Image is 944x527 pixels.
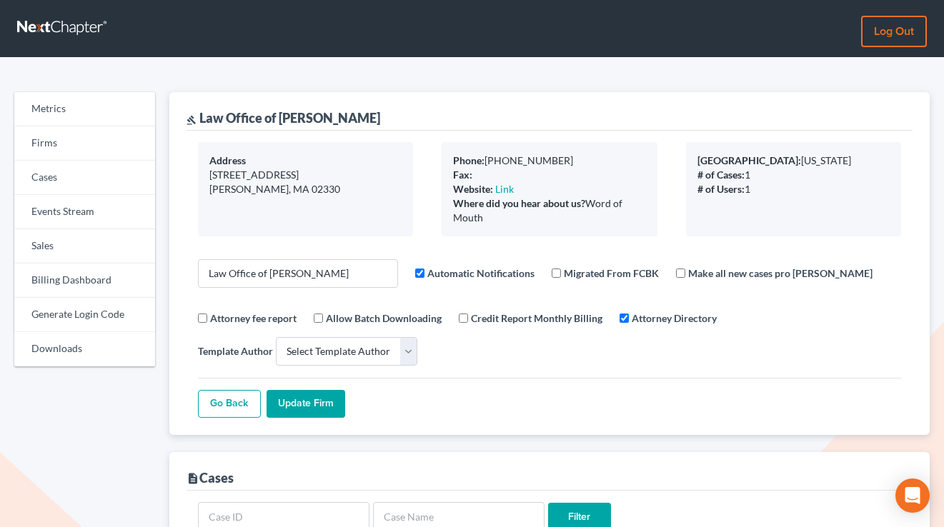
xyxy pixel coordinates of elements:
div: [PERSON_NAME], MA 02330 [209,182,402,196]
i: gavel [187,115,197,125]
a: Cases [14,161,155,195]
div: Cases [187,469,234,486]
b: Fax: [453,169,472,181]
a: Log out [861,16,927,47]
a: Metrics [14,92,155,126]
div: 1 [697,168,890,182]
div: [PHONE_NUMBER] [453,154,645,168]
a: Go Back [198,390,261,418]
div: Word of Mouth [453,196,645,225]
label: Allow Batch Downloading [326,311,442,326]
label: Attorney Directory [632,311,717,326]
div: 1 [697,182,890,196]
b: # of Cases: [697,169,745,181]
a: Billing Dashboard [14,263,155,298]
label: Migrated From FCBK [564,266,659,281]
a: Downloads [14,332,155,366]
div: Law Office of [PERSON_NAME] [187,109,380,126]
a: Events Stream [14,195,155,229]
b: Where did you hear about us? [453,197,585,209]
label: Template Author [198,343,273,358]
a: Firms [14,126,155,161]
b: Address [209,154,246,166]
div: [STREET_ADDRESS] [209,168,402,182]
label: Credit Report Monthly Billing [471,311,602,326]
label: Attorney fee report [210,311,297,326]
a: Sales [14,229,155,263]
b: [GEOGRAPHIC_DATA]: [697,154,801,166]
div: [US_STATE] [697,154,890,168]
b: Website: [453,183,493,195]
b: Phone: [453,154,485,166]
div: Open Intercom Messenger [895,478,930,513]
label: Automatic Notifications [427,266,535,281]
a: Generate Login Code [14,298,155,332]
b: # of Users: [697,183,745,195]
i: description [187,472,199,485]
label: Make all new cases pro [PERSON_NAME] [688,266,873,281]
input: Update Firm [267,390,345,418]
a: Link [495,183,514,195]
